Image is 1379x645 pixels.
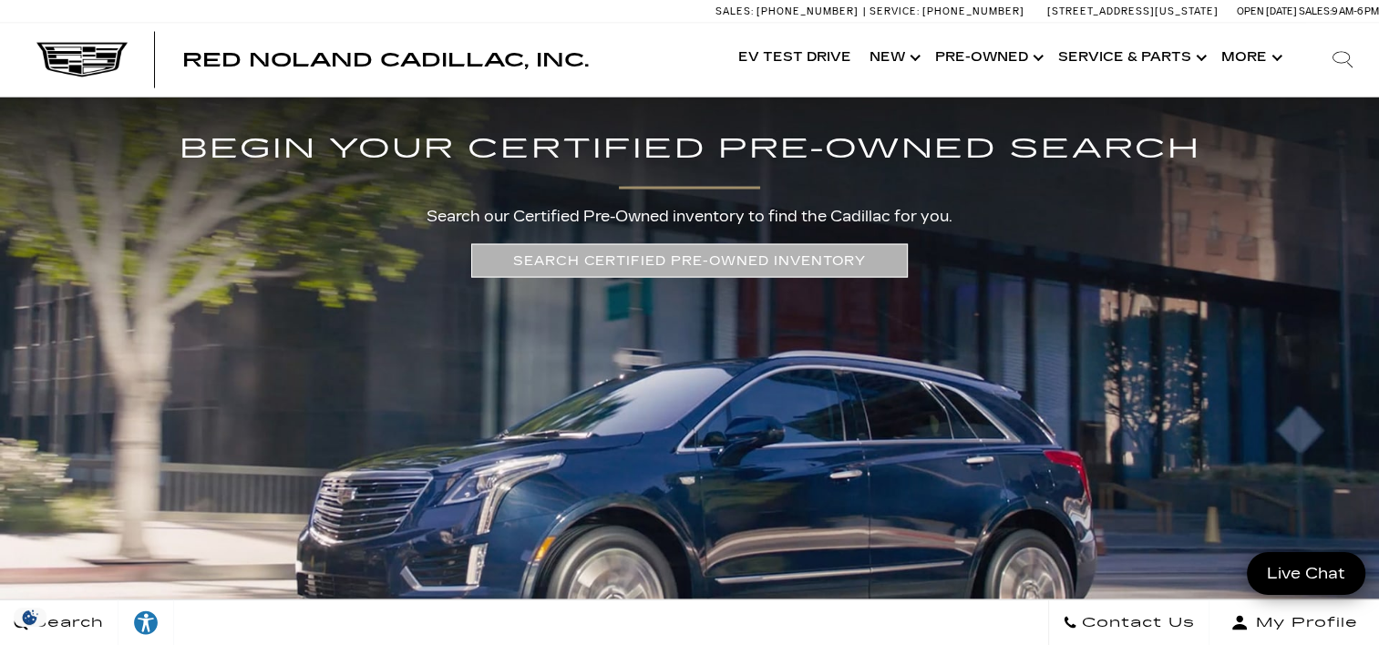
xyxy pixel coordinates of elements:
span: Sales: [1299,5,1332,17]
a: Explore your accessibility options [118,599,174,645]
img: Cadillac Dark Logo with Cadillac White Text [36,43,128,77]
span: [PHONE_NUMBER] [756,5,859,17]
a: SEARCH CERTIFIED PRE-OWNED INVENTORY [471,244,908,278]
section: Click to Open Cookie Consent Modal [9,608,51,627]
a: Sales: [PHONE_NUMBER] [715,6,863,16]
p: Search our Certified Pre-Owned inventory to find the Cadillac for you. [102,204,1278,230]
a: Live Chat [1247,552,1365,595]
span: Search [28,609,104,635]
span: 9 AM-6 PM [1332,5,1379,17]
a: New [860,22,926,95]
a: Service: [PHONE_NUMBER] [863,6,1029,16]
a: Red Noland Cadillac, Inc. [182,51,589,69]
button: More [1212,22,1288,95]
span: Contact Us [1077,609,1195,635]
a: EV Test Drive [729,22,860,95]
span: [PHONE_NUMBER] [922,5,1024,17]
a: Pre-Owned [926,22,1049,95]
span: Service: [870,5,920,17]
span: My Profile [1249,609,1358,635]
a: [STREET_ADDRESS][US_STATE] [1047,5,1219,17]
a: Contact Us [1048,599,1209,645]
span: Red Noland Cadillac, Inc. [182,49,589,71]
span: Live Chat [1258,563,1354,584]
div: Search [1306,24,1379,97]
div: Explore your accessibility options [118,609,173,636]
h2: BEGIN YOUR CERTIFIED PRE-OWNED SEARCH [102,127,1278,172]
a: Service & Parts [1049,22,1212,95]
img: Opt-Out Icon [9,608,51,627]
button: Open user profile menu [1209,599,1379,645]
span: Open [DATE] [1237,5,1297,17]
span: Sales: [715,5,754,17]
